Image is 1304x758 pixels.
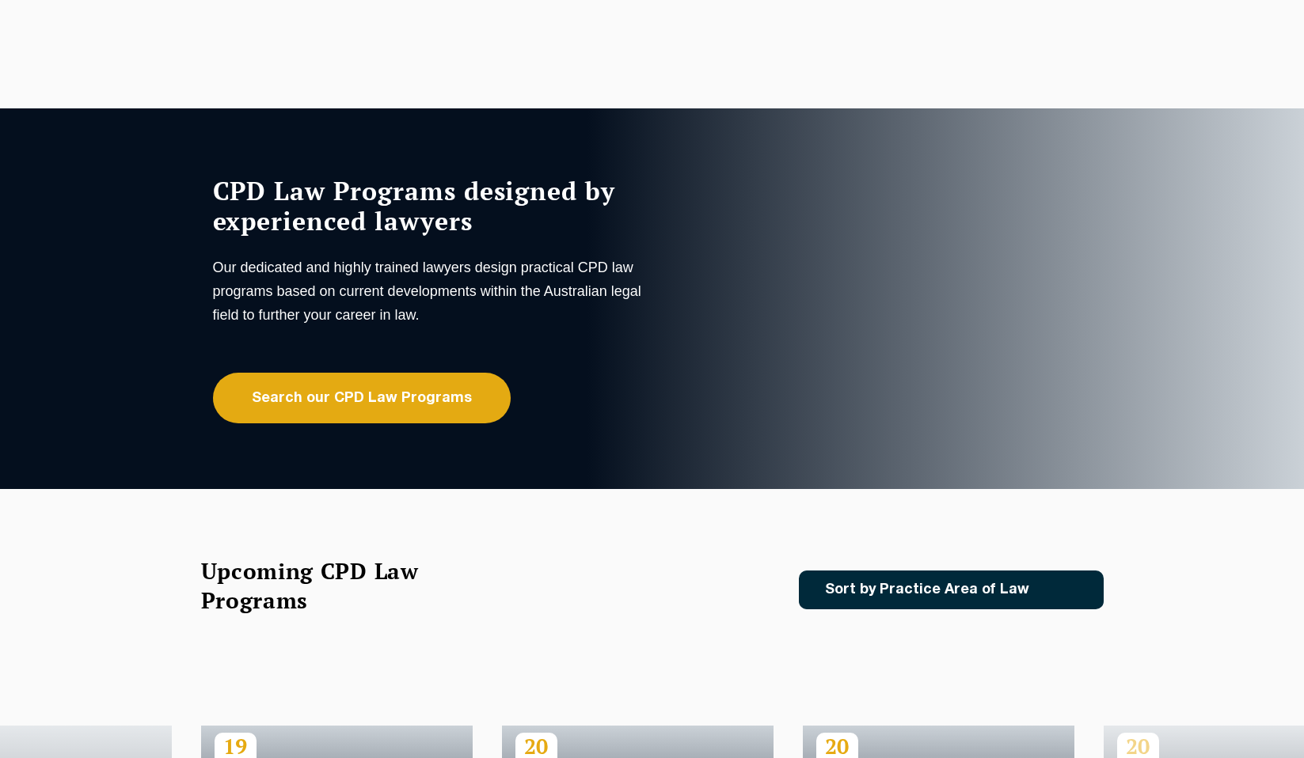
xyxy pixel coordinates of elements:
a: Search our CPD Law Programs [213,373,511,423]
h1: CPD Law Programs designed by experienced lawyers [213,176,648,236]
a: Sort by Practice Area of Law [799,570,1104,609]
h2: Upcoming CPD Law Programs [201,556,458,615]
p: Our dedicated and highly trained lawyers design practical CPD law programs based on current devel... [213,256,648,327]
img: Icon [1055,583,1073,597]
